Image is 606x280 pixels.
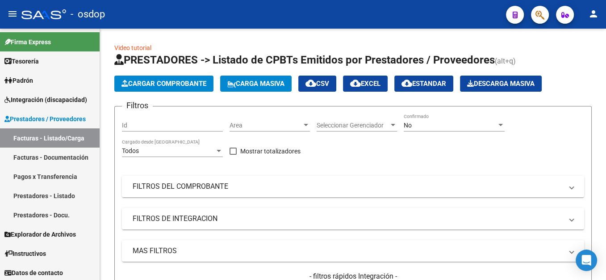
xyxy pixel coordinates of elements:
span: PRESTADORES -> Listado de CPBTs Emitidos por Prestadores / Proveedores [114,54,495,66]
span: Instructivos [4,249,46,259]
span: - osdop [71,4,105,24]
mat-expansion-panel-header: FILTROS DEL COMPROBANTE [122,176,584,197]
app-download-masive: Descarga masiva de comprobantes (adjuntos) [460,76,542,92]
span: Area [230,122,302,129]
button: EXCEL [343,76,388,92]
a: Video tutorial [114,44,151,51]
span: Integración (discapacidad) [4,95,87,105]
mat-icon: cloud_download [305,78,316,89]
mat-panel-title: FILTROS DE INTEGRACION [133,214,563,224]
span: Descarga Masiva [467,80,535,88]
span: Cargar Comprobante [121,80,206,88]
mat-icon: menu [7,8,18,19]
span: Explorador de Archivos [4,229,76,239]
span: Mostrar totalizadores [240,146,301,157]
span: CSV [305,80,329,88]
mat-panel-title: FILTROS DEL COMPROBANTE [133,182,563,191]
span: Carga Masiva [227,80,284,88]
button: Descarga Masiva [460,76,542,92]
mat-icon: cloud_download [350,78,361,89]
button: CSV [298,76,336,92]
mat-expansion-panel-header: FILTROS DE INTEGRACION [122,208,584,229]
span: Todos [122,147,139,154]
div: Open Intercom Messenger [576,250,597,271]
span: Seleccionar Gerenciador [317,122,389,129]
span: Tesorería [4,56,39,66]
span: Datos de contacto [4,268,63,278]
button: Estandar [394,76,453,92]
span: Firma Express [4,37,51,47]
mat-expansion-panel-header: MAS FILTROS [122,240,584,262]
mat-icon: cloud_download [401,78,412,89]
span: (alt+q) [495,57,516,65]
span: EXCEL [350,80,380,88]
button: Carga Masiva [220,76,292,92]
mat-panel-title: MAS FILTROS [133,246,563,256]
span: Padrón [4,76,33,85]
mat-icon: person [588,8,599,19]
button: Cargar Comprobante [114,76,213,92]
h3: Filtros [122,99,153,112]
span: No [404,122,412,129]
span: Estandar [401,80,446,88]
span: Prestadores / Proveedores [4,114,86,124]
